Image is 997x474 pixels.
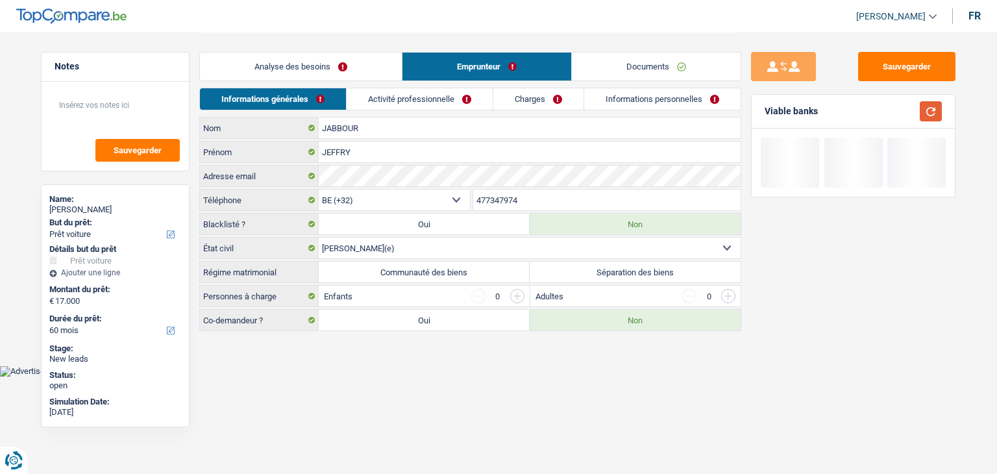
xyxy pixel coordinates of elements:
a: Informations personnelles [584,88,741,110]
div: Simulation Date: [49,397,181,407]
label: Séparation des biens [530,262,741,282]
a: Activité professionnelle [347,88,493,110]
div: [DATE] [49,407,181,418]
a: Emprunteur [402,53,571,81]
div: open [49,380,181,391]
label: Non [530,214,741,234]
div: Name: [49,194,181,205]
label: Durée du prêt: [49,314,178,324]
label: Oui [319,214,530,234]
label: Adultes [535,292,563,301]
button: Sauvegarder [858,52,955,81]
label: Blacklisté ? [200,214,319,234]
div: Viable banks [765,106,818,117]
div: New leads [49,354,181,364]
label: Oui [319,310,530,331]
label: Téléphone [200,190,319,210]
div: Stage: [49,343,181,354]
label: Régime matrimonial [200,262,319,282]
a: Informations générales [200,88,346,110]
div: 0 [492,292,504,301]
a: Charges [493,88,584,110]
div: [PERSON_NAME] [49,205,181,215]
label: But du prêt: [49,218,178,228]
a: Analyse des besoins [200,53,402,81]
a: Documents [572,53,741,81]
a: [PERSON_NAME] [846,6,937,27]
span: € [49,296,54,306]
div: fr [968,10,981,22]
h5: Notes [55,61,176,72]
button: Sauvegarder [95,139,180,162]
label: Montant du prêt: [49,284,178,295]
label: Enfants [324,292,352,301]
img: TopCompare Logo [16,8,127,24]
label: Nom [200,118,319,138]
div: Détails but du prêt [49,244,181,255]
div: Ajouter une ligne [49,268,181,277]
div: 0 [703,292,715,301]
label: Communauté des biens [319,262,530,282]
label: État civil [200,238,319,258]
label: Prénom [200,142,319,162]
label: Co-demandeur ? [200,310,319,331]
div: Status: [49,370,181,380]
input: 401020304 [473,190,741,210]
label: Non [530,310,741,331]
span: [PERSON_NAME] [856,11,926,22]
label: Adresse email [200,166,319,186]
label: Personnes à charge [200,286,319,306]
span: Sauvegarder [114,146,162,155]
